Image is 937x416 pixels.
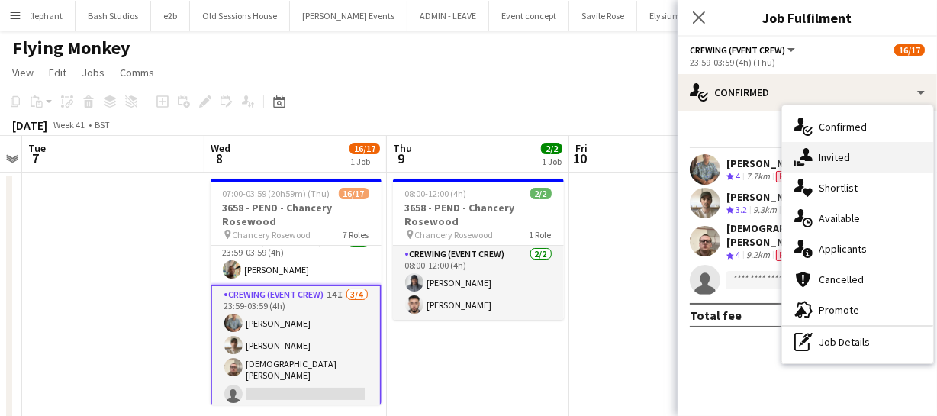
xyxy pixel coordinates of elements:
[690,44,785,56] span: Crewing (Event Crew)
[637,1,754,31] button: Elysium Event Planning
[26,150,46,167] span: 7
[780,204,806,217] div: Crew has different fees then in role
[690,308,742,323] div: Total fee
[736,170,740,182] span: 4
[569,1,637,31] button: Savile Rose
[393,246,564,320] app-card-role: Crewing (Event Crew)2/208:00-12:00 (4h)[PERSON_NAME][PERSON_NAME]
[678,74,937,111] div: Confirmed
[690,56,925,68] div: 23:59-03:59 (4h) (Thu)
[819,181,858,195] span: Shortlist
[120,66,154,79] span: Comms
[776,250,796,261] span: Fee
[743,249,773,262] div: 9.2km
[223,188,330,199] span: 07:00-03:59 (20h59m) (Thu)
[76,1,151,31] button: Bash Studios
[43,63,72,82] a: Edit
[575,141,588,155] span: Fri
[95,119,110,131] div: BST
[233,229,311,240] span: Chancery Rosewood
[12,118,47,133] div: [DATE]
[12,66,34,79] span: View
[339,188,369,199] span: 16/17
[211,285,382,411] app-card-role: Crewing (Event Crew)14I3/423:59-03:59 (4h)[PERSON_NAME][PERSON_NAME][DEMOGRAPHIC_DATA][PERSON_NAME]
[819,303,859,317] span: Promote
[49,66,66,79] span: Edit
[211,141,230,155] span: Wed
[678,8,937,27] h3: Job Fulfilment
[819,150,850,164] span: Invited
[82,66,105,79] span: Jobs
[819,272,864,286] span: Cancelled
[114,63,160,82] a: Comms
[819,211,860,225] span: Available
[208,150,230,167] span: 8
[391,150,412,167] span: 9
[819,120,867,134] span: Confirmed
[726,156,807,170] div: [PERSON_NAME]
[393,179,564,320] app-job-card: 08:00-12:00 (4h)2/23658 - PEND - Chancery Rosewood Chancery Rosewood1 RoleCrewing (Event Crew)2/2...
[782,327,933,357] div: Job Details
[12,37,130,60] h1: Flying Monkey
[190,1,290,31] button: Old Sessions House
[211,201,382,228] h3: 3658 - PEND - Chancery Rosewood
[28,141,46,155] span: Tue
[405,188,467,199] span: 08:00-12:00 (4h)
[894,44,925,56] span: 16/17
[6,63,40,82] a: View
[541,143,562,154] span: 2/2
[530,188,552,199] span: 2/2
[290,1,407,31] button: [PERSON_NAME] Events
[530,229,552,240] span: 1 Role
[76,63,111,82] a: Jobs
[776,171,796,182] span: Fee
[819,242,867,256] span: Applicants
[773,249,799,262] div: Crew has different fees then in role
[743,170,773,183] div: 7.7km
[736,249,740,260] span: 4
[736,204,747,215] span: 3.2
[573,150,588,167] span: 10
[542,156,562,167] div: 1 Job
[726,221,900,249] div: [DEMOGRAPHIC_DATA][PERSON_NAME]
[407,1,489,31] button: ADMIN - LEAVE
[750,204,780,217] div: 9.3km
[726,190,807,204] div: [PERSON_NAME]
[211,233,382,285] app-card-role: Crewing (Crew Leader)1/123:59-03:59 (4h)[PERSON_NAME]
[350,156,379,167] div: 1 Job
[393,141,412,155] span: Thu
[489,1,569,31] button: Event concept
[773,170,799,183] div: Crew has different fees then in role
[415,229,494,240] span: Chancery Rosewood
[349,143,380,154] span: 16/17
[393,201,564,228] h3: 3658 - PEND - Chancery Rosewood
[50,119,89,131] span: Week 41
[690,44,797,56] button: Crewing (Event Crew)
[151,1,190,31] button: e2b
[211,179,382,405] app-job-card: 07:00-03:59 (20h59m) (Thu)16/173658 - PEND - Chancery Rosewood Chancery Rosewood7 Roles[PERSON_NA...
[343,229,369,240] span: 7 Roles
